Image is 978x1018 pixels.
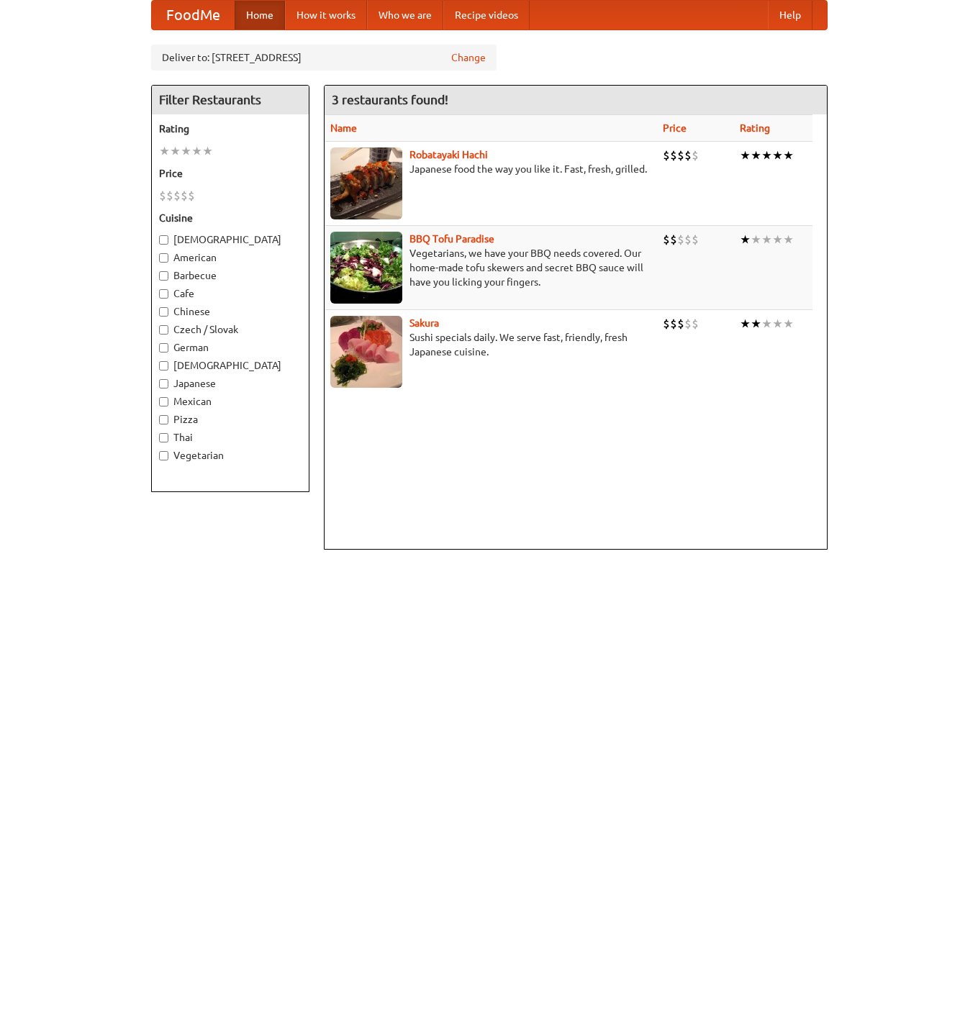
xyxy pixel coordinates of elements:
[663,147,670,163] li: $
[188,188,195,204] li: $
[159,307,168,317] input: Chinese
[159,376,302,391] label: Japanese
[684,147,692,163] li: $
[159,188,166,204] li: $
[166,188,173,204] li: $
[330,232,402,304] img: tofuparadise.jpg
[772,316,783,332] li: ★
[783,232,794,247] li: ★
[663,232,670,247] li: $
[152,86,309,114] h4: Filter Restaurants
[330,162,651,176] p: Japanese food the way you like it. Fast, fresh, grilled.
[670,316,677,332] li: $
[159,358,302,373] label: [DEMOGRAPHIC_DATA]
[761,147,772,163] li: ★
[677,232,684,247] li: $
[409,233,494,245] a: BBQ Tofu Paradise
[159,394,302,409] label: Mexican
[367,1,443,29] a: Who we are
[159,250,302,265] label: American
[159,448,302,463] label: Vegetarian
[159,412,302,427] label: Pizza
[159,286,302,301] label: Cafe
[670,232,677,247] li: $
[443,1,530,29] a: Recipe videos
[330,246,651,289] p: Vegetarians, we have your BBQ needs covered. Our home-made tofu skewers and secret BBQ sauce will...
[159,268,302,283] label: Barbecue
[330,122,357,134] a: Name
[768,1,812,29] a: Help
[692,316,699,332] li: $
[751,316,761,332] li: ★
[159,166,302,181] h5: Price
[751,147,761,163] li: ★
[751,232,761,247] li: ★
[159,343,168,353] input: German
[173,188,181,204] li: $
[151,45,497,71] div: Deliver to: [STREET_ADDRESS]
[159,415,168,424] input: Pizza
[159,397,168,406] input: Mexican
[159,433,168,442] input: Thai
[740,122,770,134] a: Rating
[235,1,285,29] a: Home
[159,271,168,281] input: Barbecue
[159,379,168,388] input: Japanese
[159,451,168,460] input: Vegetarian
[202,143,213,159] li: ★
[170,143,181,159] li: ★
[761,232,772,247] li: ★
[330,330,651,359] p: Sushi specials daily. We serve fast, friendly, fresh Japanese cuisine.
[181,188,188,204] li: $
[191,143,202,159] li: ★
[783,147,794,163] li: ★
[332,93,448,106] ng-pluralize: 3 restaurants found!
[663,316,670,332] li: $
[285,1,367,29] a: How it works
[152,1,235,29] a: FoodMe
[409,317,439,329] a: Sakura
[677,316,684,332] li: $
[159,253,168,263] input: American
[330,316,402,388] img: sakura.jpg
[159,361,168,371] input: [DEMOGRAPHIC_DATA]
[692,232,699,247] li: $
[783,316,794,332] li: ★
[692,147,699,163] li: $
[159,322,302,337] label: Czech / Slovak
[740,147,751,163] li: ★
[761,316,772,332] li: ★
[740,316,751,332] li: ★
[159,143,170,159] li: ★
[451,50,486,65] a: Change
[670,147,677,163] li: $
[684,316,692,332] li: $
[677,147,684,163] li: $
[159,325,168,335] input: Czech / Slovak
[159,289,168,299] input: Cafe
[740,232,751,247] li: ★
[159,211,302,225] h5: Cuisine
[330,147,402,219] img: robatayaki.jpg
[159,304,302,319] label: Chinese
[159,430,302,445] label: Thai
[159,122,302,136] h5: Rating
[409,149,488,160] a: Robatayaki Hachi
[684,232,692,247] li: $
[181,143,191,159] li: ★
[159,232,302,247] label: [DEMOGRAPHIC_DATA]
[663,122,687,134] a: Price
[159,235,168,245] input: [DEMOGRAPHIC_DATA]
[159,340,302,355] label: German
[772,147,783,163] li: ★
[772,232,783,247] li: ★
